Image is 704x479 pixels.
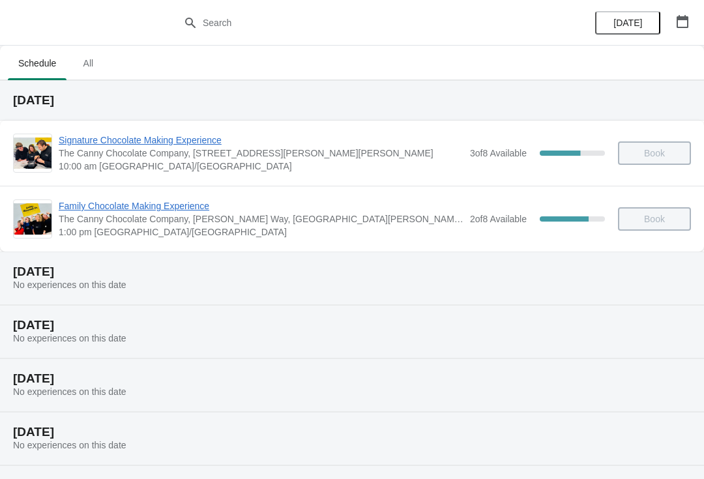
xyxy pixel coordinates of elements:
[470,148,527,158] span: 3 of 8 Available
[59,147,463,160] span: The Canny Chocolate Company, [STREET_ADDRESS][PERSON_NAME][PERSON_NAME]
[613,18,642,28] span: [DATE]
[595,11,660,35] button: [DATE]
[8,51,66,75] span: Schedule
[59,160,463,173] span: 10:00 am [GEOGRAPHIC_DATA]/[GEOGRAPHIC_DATA]
[13,426,691,439] h2: [DATE]
[13,265,691,278] h2: [DATE]
[13,333,126,343] span: No experiences on this date
[59,199,463,212] span: Family Chocolate Making Experience
[202,11,528,35] input: Search
[13,94,691,107] h2: [DATE]
[13,280,126,290] span: No experiences on this date
[13,386,126,397] span: No experiences on this date
[72,51,104,75] span: All
[59,225,463,239] span: 1:00 pm [GEOGRAPHIC_DATA]/[GEOGRAPHIC_DATA]
[14,203,51,235] img: Family Chocolate Making Experience | The Canny Chocolate Company, Henry Robson Way, South Shields...
[59,134,463,147] span: Signature Chocolate Making Experience
[470,214,527,224] span: 2 of 8 Available
[14,138,51,169] img: Signature Chocolate Making Experience | The Canny Chocolate Company, Unit 301, Henry Robson Way, ...
[13,440,126,450] span: No experiences on this date
[13,319,691,332] h2: [DATE]
[13,372,691,385] h2: [DATE]
[59,212,463,225] span: The Canny Chocolate Company, [PERSON_NAME] Way, [GEOGRAPHIC_DATA][PERSON_NAME], [GEOGRAPHIC_DATA]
